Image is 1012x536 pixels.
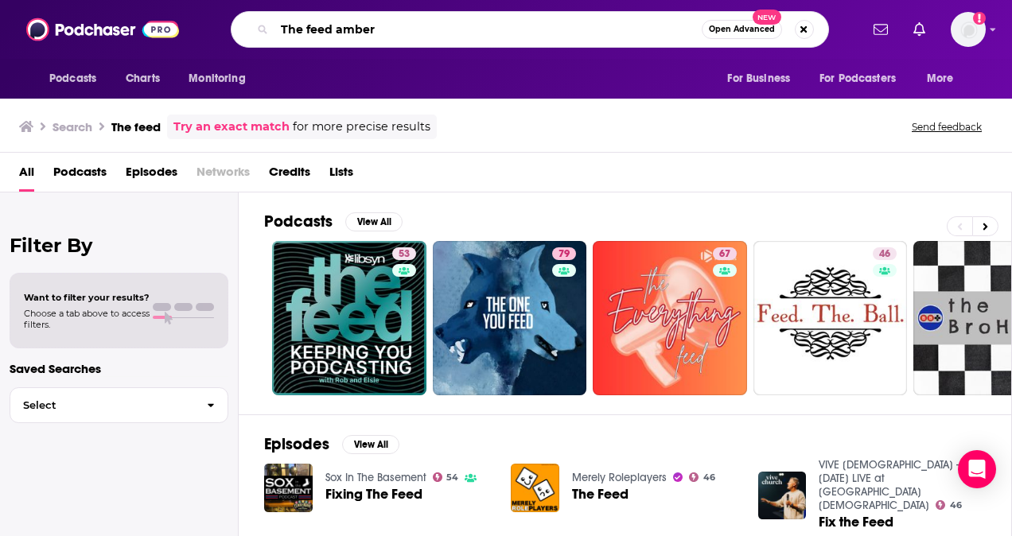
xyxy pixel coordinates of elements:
span: Charts [126,68,160,90]
span: More [927,68,954,90]
span: Monitoring [189,68,245,90]
a: Show notifications dropdown [867,16,894,43]
a: The Feed [572,487,629,501]
span: 46 [950,502,962,509]
a: Podcasts [53,159,107,192]
a: Lists [329,159,353,192]
button: Select [10,387,228,423]
button: open menu [716,64,810,94]
span: 46 [879,247,890,262]
span: Networks [197,159,250,192]
a: Credits [269,159,310,192]
h3: Search [53,119,92,134]
button: open menu [38,64,117,94]
a: 46 [753,241,908,395]
span: 53 [399,247,410,262]
p: Saved Searches [10,361,228,376]
a: Merely Roleplayers [572,471,667,484]
span: Podcasts [49,68,96,90]
span: 79 [559,247,570,262]
span: Want to filter your results? [24,292,150,303]
h3: The feed [111,119,161,134]
a: 46 [689,472,715,482]
button: open menu [809,64,919,94]
div: Search podcasts, credits, & more... [231,11,829,48]
span: 46 [703,474,715,481]
a: 53 [392,247,416,260]
a: 79 [433,241,587,395]
svg: Add a profile image [973,12,986,25]
img: Fix the Feed [758,472,807,520]
span: Select [10,400,194,410]
a: Show notifications dropdown [907,16,932,43]
a: 54 [433,472,459,482]
div: Open Intercom Messenger [958,450,996,488]
img: Fixing The Feed [264,464,313,512]
a: 79 [552,247,576,260]
a: Charts [115,64,169,94]
button: open menu [916,64,974,94]
button: View All [345,212,403,231]
button: Open AdvancedNew [702,20,782,39]
h2: Filter By [10,234,228,257]
h2: Episodes [264,434,329,454]
button: Send feedback [907,120,987,134]
button: View All [342,435,399,454]
button: open menu [177,64,266,94]
a: 67 [593,241,747,395]
a: 46 [936,500,962,510]
a: VIVE Church - Sunday LIVE at VIVE Church [819,458,959,512]
a: Sox In The Basement [325,471,426,484]
span: 67 [719,247,730,262]
a: 67 [713,247,737,260]
img: Podchaser - Follow, Share and Rate Podcasts [26,14,179,45]
a: All [19,159,34,192]
span: Choose a tab above to access filters. [24,308,150,330]
h2: Podcasts [264,212,333,231]
a: Try an exact match [173,118,290,136]
span: New [753,10,781,25]
span: For Podcasters [819,68,896,90]
a: Fixing The Feed [325,487,422,501]
span: for more precise results [293,118,430,136]
a: Episodes [126,159,177,192]
img: The Feed [511,464,559,512]
a: 53 [272,241,426,395]
span: Open Advanced [709,25,775,33]
span: 54 [446,474,458,481]
button: Show profile menu [951,12,986,47]
input: Search podcasts, credits, & more... [274,17,702,42]
a: 46 [873,247,897,260]
span: Logged in as veronica.smith [951,12,986,47]
span: For Business [727,68,790,90]
a: EpisodesView All [264,434,399,454]
a: Fix the Feed [819,515,893,529]
a: PodcastsView All [264,212,403,231]
img: User Profile [951,12,986,47]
